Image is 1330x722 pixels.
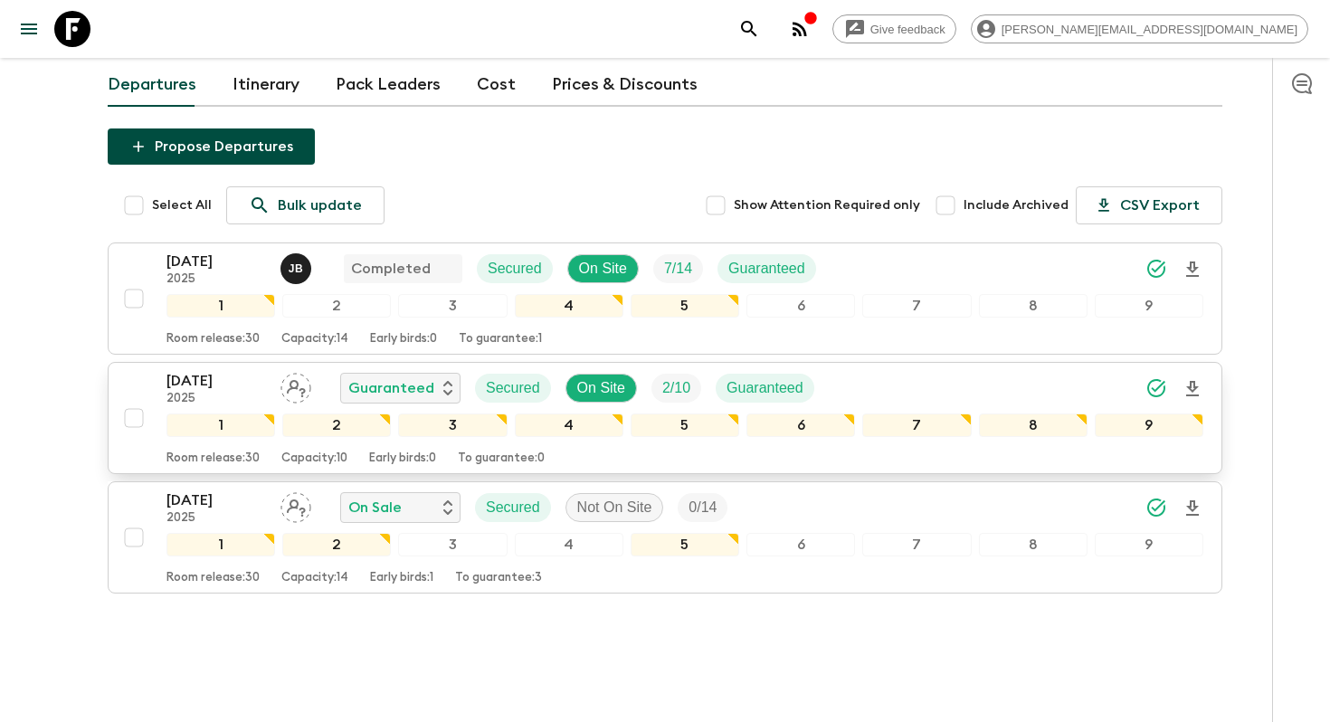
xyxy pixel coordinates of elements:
span: Give feedback [860,23,955,36]
p: Secured [486,377,540,399]
p: Early birds: 0 [369,451,436,466]
svg: Synced Successfully [1145,377,1167,399]
p: 2025 [166,272,266,287]
svg: Download Onboarding [1182,498,1203,519]
div: Secured [475,493,551,522]
div: 7 [862,533,971,556]
div: 4 [515,413,623,437]
div: 6 [746,294,855,318]
p: To guarantee: 3 [455,571,542,585]
div: Trip Fill [651,374,701,403]
p: [DATE] [166,370,266,392]
button: [DATE]2025Joe BerniniCompletedSecuredOn SiteTrip FillGuaranteed123456789Room release:30Capacity:1... [108,242,1222,355]
p: Completed [351,258,431,280]
button: search adventures [731,11,767,47]
div: 3 [398,533,507,556]
div: Secured [477,254,553,283]
p: Secured [488,258,542,280]
p: 0 / 14 [689,497,717,518]
svg: Download Onboarding [1182,259,1203,280]
div: 6 [746,533,855,556]
div: 8 [979,294,1088,318]
p: Early birds: 1 [370,571,433,585]
div: 5 [631,533,739,556]
p: 2 / 10 [662,377,690,399]
span: Joe Bernini [280,259,315,273]
div: [PERSON_NAME][EMAIL_ADDRESS][DOMAIN_NAME] [971,14,1308,43]
span: Assign pack leader [280,378,311,393]
div: On Site [567,254,639,283]
a: Pack Leaders [336,63,441,107]
p: Capacity: 14 [281,332,348,347]
p: On Site [579,258,627,280]
p: Room release: 30 [166,332,260,347]
a: Bulk update [226,186,385,224]
a: Prices & Discounts [552,63,698,107]
p: Guaranteed [348,377,434,399]
div: 9 [1095,533,1203,556]
div: Trip Fill [678,493,727,522]
div: 5 [631,413,739,437]
div: 9 [1095,294,1203,318]
button: menu [11,11,47,47]
span: Include Archived [964,196,1069,214]
span: [PERSON_NAME][EMAIL_ADDRESS][DOMAIN_NAME] [992,23,1307,36]
span: Show Attention Required only [734,196,920,214]
div: 3 [398,294,507,318]
div: 7 [862,413,971,437]
p: 2025 [166,392,266,406]
div: 1 [166,294,275,318]
p: Guaranteed [728,258,805,280]
p: [DATE] [166,251,266,272]
p: To guarantee: 0 [458,451,545,466]
a: Departures [108,63,196,107]
svg: Synced Successfully [1145,258,1167,280]
a: Give feedback [832,14,956,43]
div: Not On Site [565,493,664,522]
svg: Synced Successfully [1145,497,1167,518]
div: On Site [565,374,637,403]
div: 7 [862,294,971,318]
p: Early birds: 0 [370,332,437,347]
button: [DATE]2025Assign pack leaderOn SaleSecuredNot On SiteTrip Fill123456789Room release:30Capacity:14... [108,481,1222,594]
span: Select All [152,196,212,214]
div: Secured [475,374,551,403]
div: 3 [398,413,507,437]
a: Cost [477,63,516,107]
p: Not On Site [577,497,652,518]
div: 6 [746,413,855,437]
div: 4 [515,533,623,556]
div: 2 [282,294,391,318]
p: To guarantee: 1 [459,332,542,347]
button: CSV Export [1076,186,1222,224]
div: 4 [515,294,623,318]
p: Guaranteed [727,377,803,399]
button: [DATE]2025Assign pack leaderGuaranteedSecuredOn SiteTrip FillGuaranteed123456789Room release:30Ca... [108,362,1222,474]
div: 8 [979,533,1088,556]
p: Secured [486,497,540,518]
div: Trip Fill [653,254,703,283]
button: Propose Departures [108,128,315,165]
a: Itinerary [233,63,299,107]
p: 7 / 14 [664,258,692,280]
p: Bulk update [278,195,362,216]
div: 5 [631,294,739,318]
p: On Sale [348,497,402,518]
svg: Download Onboarding [1182,378,1203,400]
div: 8 [979,413,1088,437]
div: 9 [1095,413,1203,437]
p: On Site [577,377,625,399]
